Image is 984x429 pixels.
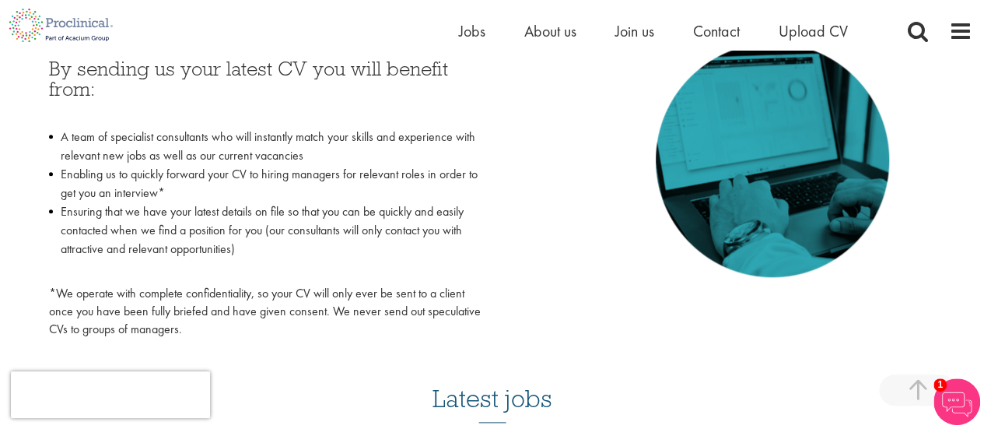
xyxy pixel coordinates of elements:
[432,346,552,423] h3: Latest jobs
[615,21,654,41] a: Join us
[933,378,980,425] img: Chatbot
[11,371,210,418] iframe: reCAPTCHA
[49,128,481,165] li: A team of specialist consultants who will instantly match your skills and experience with relevan...
[49,202,481,277] li: Ensuring that we have your latest details on file so that you can be quickly and easily contacted...
[49,165,481,202] li: Enabling us to quickly forward your CV to hiring managers for relevant roles in order to get you ...
[933,378,947,392] span: 1
[49,58,481,120] h3: By sending us your latest CV you will benefit from:
[779,21,848,41] a: Upload CV
[524,21,576,41] a: About us
[459,21,485,41] a: Jobs
[49,285,481,339] p: *We operate with complete confidentiality, so your CV will only ever be sent to a client once you...
[693,21,740,41] a: Contact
